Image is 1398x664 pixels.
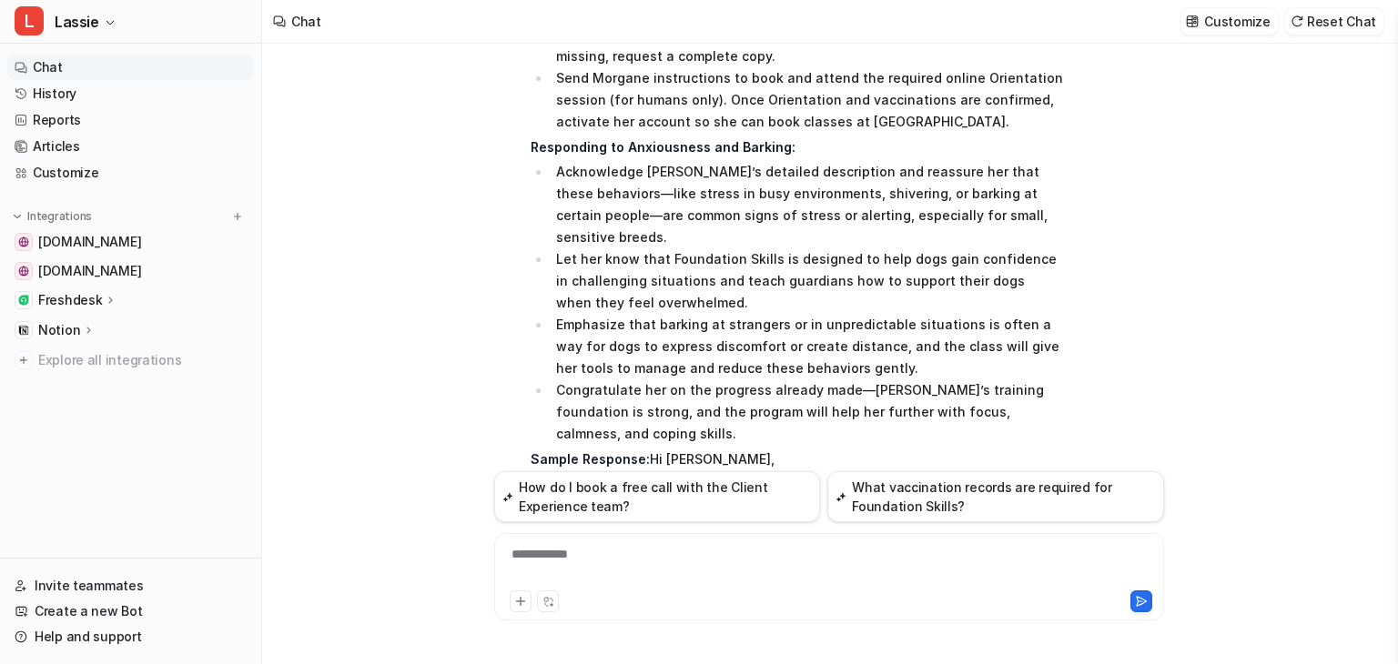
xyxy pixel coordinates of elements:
a: History [7,81,254,106]
img: menu_add.svg [231,210,244,223]
span: [DOMAIN_NAME] [38,233,141,251]
p: Integrations [27,209,92,224]
img: expand menu [11,210,24,223]
li: Confirm you have received her up-to-date vaccination records. If anything is missing, request a c... [551,24,1063,67]
img: www.whenhoundsfly.com [18,236,29,247]
button: Customize [1180,8,1277,35]
img: customize [1186,15,1199,28]
a: Chat [7,55,254,80]
img: Freshdesk [18,295,29,306]
span: Explore all integrations [38,346,247,375]
button: Integrations [7,207,97,226]
a: Articles [7,134,254,159]
a: Explore all integrations [7,347,254,373]
img: reset [1291,15,1303,28]
li: Let her know that Foundation Skills is designed to help dogs gain confidence in challenging situa... [551,248,1063,314]
p: Hi [PERSON_NAME], [531,448,1063,470]
span: [DOMAIN_NAME] [38,262,141,280]
button: What vaccination records are required for Foundation Skills? [827,471,1164,522]
button: Reset Chat [1285,8,1383,35]
span: Lassie [55,9,99,35]
p: Customize [1204,12,1270,31]
a: www.whenhoundsfly.com[DOMAIN_NAME] [7,229,254,255]
strong: Responding to Anxiousness and Barking: [531,139,795,155]
li: Acknowledge [PERSON_NAME]’s detailed description and reassure her that these behaviors—like stres... [551,161,1063,248]
a: Create a new Bot [7,599,254,624]
img: Notion [18,325,29,336]
li: Emphasize that barking at strangers or in unpredictable situations is often a way for dogs to exp... [551,314,1063,379]
li: Send Morgane instructions to book and attend the required online Orientation session (for humans ... [551,67,1063,133]
div: Chat [291,12,321,31]
a: online.whenhoundsfly.com[DOMAIN_NAME] [7,258,254,284]
p: Notion [38,321,80,339]
a: Invite teammates [7,573,254,599]
a: Help and support [7,624,254,649]
img: explore all integrations [15,351,33,369]
button: How do I book a free call with the Client Experience team? [494,471,820,522]
img: online.whenhoundsfly.com [18,266,29,277]
span: L [15,6,44,35]
li: Congratulate her on the progress already made—[PERSON_NAME]’s training foundation is strong, and ... [551,379,1063,445]
a: Customize [7,160,254,186]
strong: Sample Response: [531,451,650,467]
p: Freshdesk [38,291,102,309]
a: Reports [7,107,254,133]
